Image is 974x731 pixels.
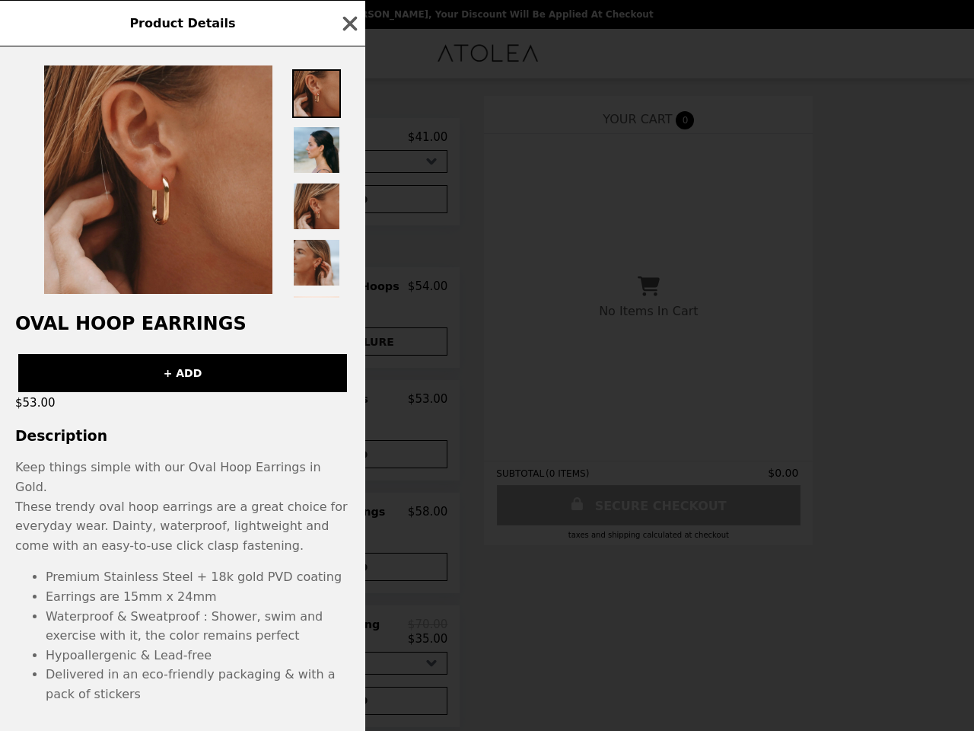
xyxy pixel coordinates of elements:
li: Waterproof & Sweatproof : Shower, swim and exercise with it, the color remains perfect [46,607,350,646]
img: Thumbnail 1 [292,69,341,118]
span: Product Details [129,16,235,30]
img: Thumbnail 5 [292,295,341,343]
img: Thumbnail 2 [292,126,341,174]
li: Earrings are 15mm x 24mm [46,587,350,607]
p: These trendy oval hoop earrings are a great choice for everyday wear. Dainty, waterproof, lightwe... [15,497,350,556]
p: Keep things simple with our Oval Hoop Earrings in Gold. [15,458,350,496]
button: + ADD [18,354,347,392]
img: Thumbnail 4 [292,238,341,287]
img: Default Title [44,65,272,294]
li: Premium Stainless Steel + 18k gold PVD coating [46,567,350,587]
li: Hypoallergenic & Lead-free [46,646,350,666]
img: Thumbnail 3 [292,182,341,231]
li: Delivered in an eco-friendly packaging & with a pack of stickers [46,665,350,704]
